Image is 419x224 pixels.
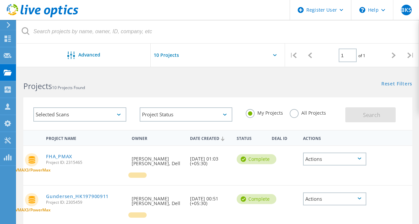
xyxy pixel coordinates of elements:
div: [PERSON_NAME] [PERSON_NAME], Dell [128,146,187,172]
span: Project ID: 2305459 [46,200,125,204]
label: All Projects [290,109,326,115]
span: VMAX3/PowerMax [15,208,51,212]
a: FHA_PMAX [46,154,72,159]
span: Project ID: 2315465 [46,161,125,165]
b: Projects [23,81,52,91]
div: Actions [300,132,370,144]
div: Complete [237,154,276,164]
a: Reset Filters [381,81,412,87]
div: Project Status [140,107,233,122]
a: Gundersen_HK197900911 [46,194,109,199]
div: Actions [303,153,366,166]
svg: \n [359,7,365,13]
div: [DATE] 00:51 (+05:30) [187,186,233,212]
div: | [285,44,302,67]
label: My Projects [246,109,283,115]
button: Search [345,107,396,122]
div: [PERSON_NAME] [PERSON_NAME], Dell [128,186,187,212]
div: Actions [303,192,366,205]
div: Owner [128,132,187,144]
span: of 1 [358,53,365,58]
div: Project Name [43,132,128,144]
div: Date Created [187,132,233,144]
span: BKS [401,7,411,13]
span: Search [363,111,380,119]
div: [DATE] 01:03 (+05:30) [187,146,233,172]
span: VMAX3/PowerMax [15,168,51,172]
span: Advanced [78,53,100,57]
div: Complete [237,194,276,204]
div: | [402,44,419,67]
div: Selected Scans [33,107,126,122]
div: Status [233,132,268,144]
div: Deal Id [268,132,299,144]
span: 10 Projects Found [52,85,85,90]
a: Live Optics Dashboard [7,14,78,19]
